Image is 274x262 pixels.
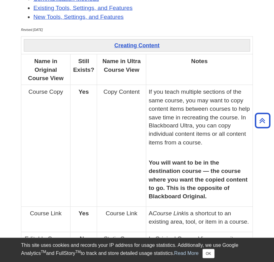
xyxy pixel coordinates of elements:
a: Existing Tools, Settings, and Features [33,5,133,11]
td: Course Copy [21,85,71,207]
p: If you teach multiple sections of the same course, you may want to copy content items between cou... [149,88,250,147]
sup: TM [41,250,46,254]
em: Revised [DATE] [21,28,43,32]
a: Read More [174,251,199,256]
div: This site uses cookies and records your IP address for usage statistics. Additionally, we use Goo... [21,242,253,258]
td: Course Link [97,207,146,232]
strong: Creating Content [114,42,160,49]
strong: Name in Ultra Course View [102,58,141,73]
p: A is a shortcut to an existing area, tool, or item in a course. [149,209,250,226]
strong: Notes [191,58,208,64]
a: Back to Top [253,116,272,125]
button: Close [203,249,215,258]
strong: Still Exists? [73,58,94,73]
strong: You will want to be in the destination course — the course where you want the copied content to g... [149,160,248,200]
td: Course Link [21,207,71,232]
a: New Tools, Settings, and Features [33,14,124,20]
sup: TM [75,250,81,254]
strong: Name in Original Course View [28,58,64,81]
strong: Yes [79,88,89,95]
strong: Yes [79,210,89,217]
strong: No [80,236,88,242]
em: Course Link [153,210,184,217]
td: Copy Content [97,85,146,207]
